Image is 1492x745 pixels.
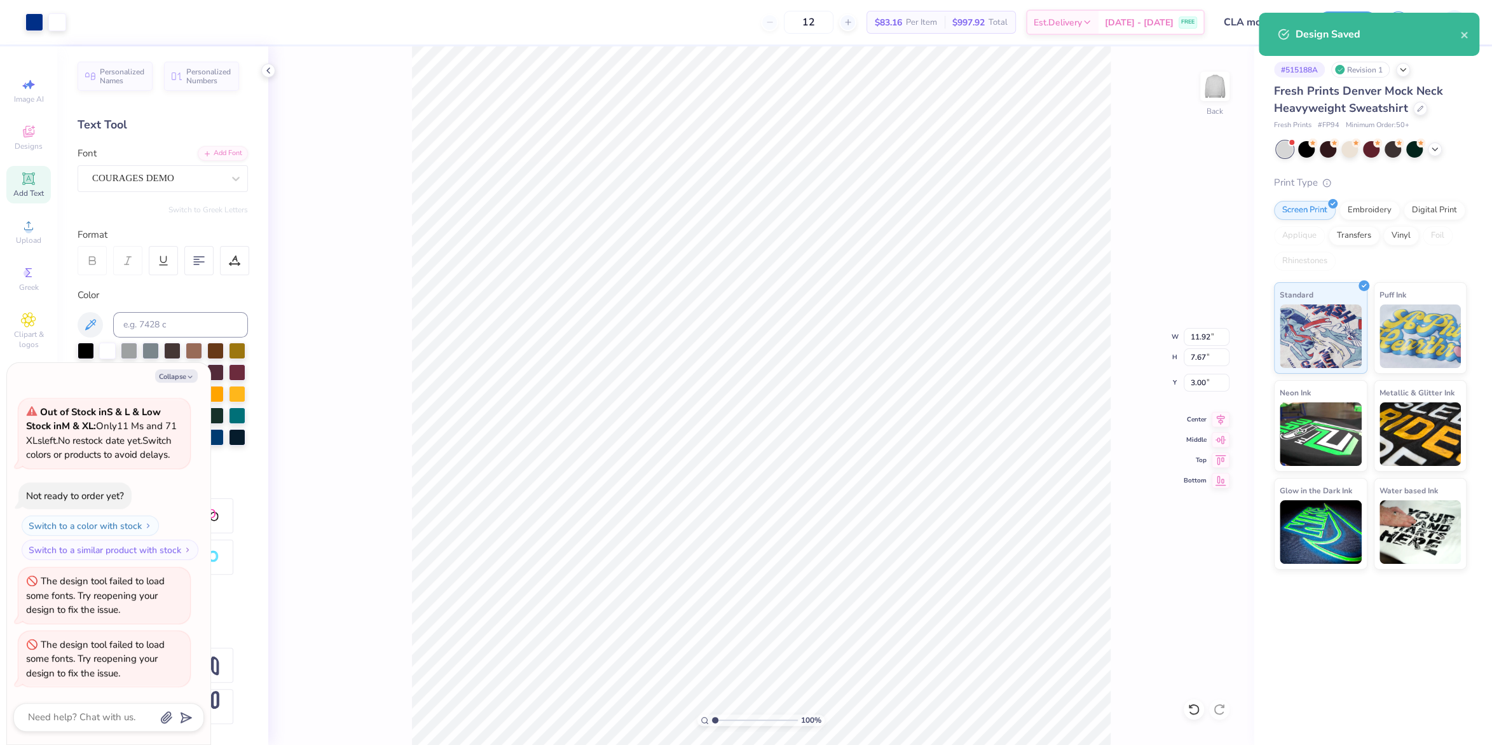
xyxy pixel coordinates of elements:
[113,312,248,338] input: e.g. 7428 c
[1184,415,1207,424] span: Center
[26,406,177,461] span: Only 11 Ms and 71 XLs left. Switch colors or products to avoid delays.
[6,329,51,350] span: Clipart & logos
[989,16,1008,29] span: Total
[1181,18,1194,27] span: FREE
[1379,304,1461,368] img: Puff Ink
[186,67,231,85] span: Personalized Numbers
[784,11,833,34] input: – –
[26,575,165,616] div: The design tool failed to load some fonts. Try reopening your design to fix the issue.
[78,146,97,161] label: Font
[1105,16,1174,29] span: [DATE] - [DATE]
[1379,386,1454,399] span: Metallic & Glitter Ink
[22,516,159,536] button: Switch to a color with stock
[1214,10,1308,35] input: Untitled Design
[906,16,937,29] span: Per Item
[78,288,248,303] div: Color
[952,16,985,29] span: $997.92
[1379,500,1461,564] img: Water based Ink
[1280,304,1362,368] img: Standard
[58,434,142,447] span: No restock date yet.
[40,406,132,418] strong: Out of Stock in S & L
[1280,288,1313,301] span: Standard
[1184,456,1207,465] span: Top
[16,235,41,245] span: Upload
[168,205,248,215] button: Switch to Greek Letters
[1184,435,1207,444] span: Middle
[801,714,821,726] span: 100 %
[22,540,198,560] button: Switch to a similar product with stock
[15,141,43,151] span: Designs
[155,369,198,383] button: Collapse
[26,489,124,502] div: Not ready to order yet?
[1379,484,1438,497] span: Water based Ink
[875,16,902,29] span: $83.16
[13,188,44,198] span: Add Text
[78,228,249,242] div: Format
[100,67,145,85] span: Personalized Names
[1379,402,1461,466] img: Metallic & Glitter Ink
[1280,500,1362,564] img: Glow in the Dark Ink
[144,522,152,530] img: Switch to a color with stock
[1034,16,1082,29] span: Est. Delivery
[1280,386,1311,399] span: Neon Ink
[1184,476,1207,485] span: Bottom
[1296,27,1460,42] div: Design Saved
[26,638,165,680] div: The design tool failed to load some fonts. Try reopening your design to fix the issue.
[1379,288,1406,301] span: Puff Ink
[1460,27,1469,42] button: close
[19,282,39,292] span: Greek
[1280,484,1352,497] span: Glow in the Dark Ink
[198,146,248,161] div: Add Font
[184,546,191,554] img: Switch to a similar product with stock
[14,94,44,104] span: Image AI
[1280,402,1362,466] img: Neon Ink
[78,116,248,133] div: Text Tool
